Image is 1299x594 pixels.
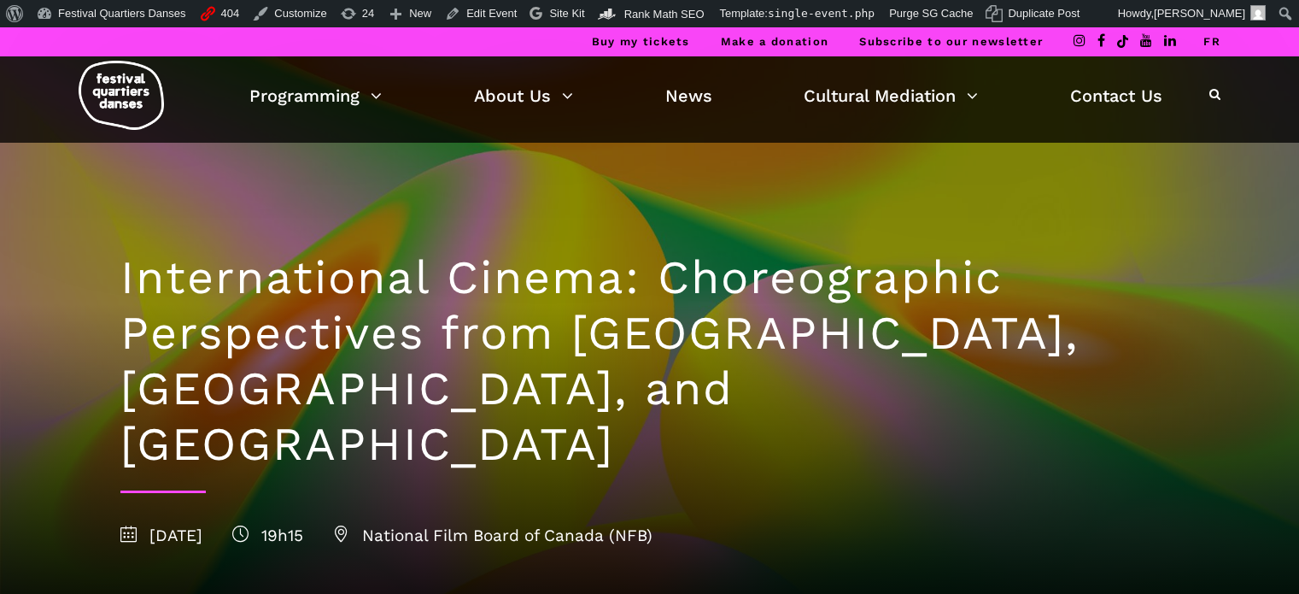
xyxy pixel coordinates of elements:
a: News [665,81,712,110]
span: 19h15 [232,526,303,545]
h1: International Cinema: Choreographic Perspectives from [GEOGRAPHIC_DATA], [GEOGRAPHIC_DATA], and [... [120,250,1179,472]
a: Programming [249,81,382,110]
span: Site Kit [549,7,584,20]
a: Subscribe to our newsletter [859,35,1043,48]
span: [PERSON_NAME] [1154,7,1245,20]
a: FR [1203,35,1220,48]
img: logo-fqd-med [79,61,164,130]
span: Rank Math SEO [624,8,705,21]
a: Make a donation [721,35,829,48]
a: About Us [474,81,573,110]
a: Contact Us [1070,81,1162,110]
span: single-event.php [768,7,875,20]
a: Cultural Mediation [804,81,978,110]
a: Buy my tickets [592,35,690,48]
span: National Film Board of Canada (NFB) [333,526,652,545]
span: [DATE] [120,526,202,545]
